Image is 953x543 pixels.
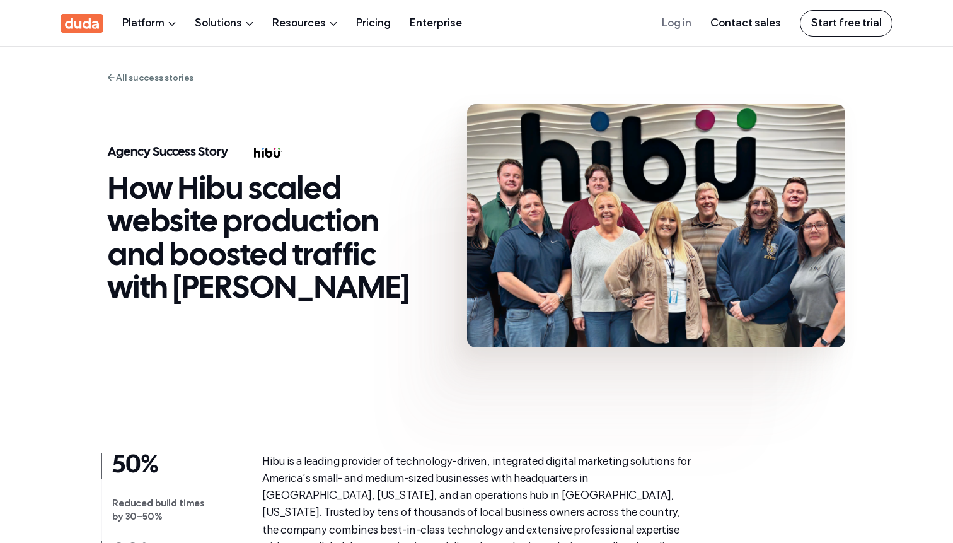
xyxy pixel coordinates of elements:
[108,145,228,160] h3: Agency Success Story
[800,10,892,37] a: Start free trial
[101,453,223,479] div: 50%
[108,174,423,307] h1: How Hibu scaled website production and boosted traffic with [PERSON_NAME]
[101,479,223,541] span: Reduced build times by 30–50%
[108,71,193,85] a: All success stories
